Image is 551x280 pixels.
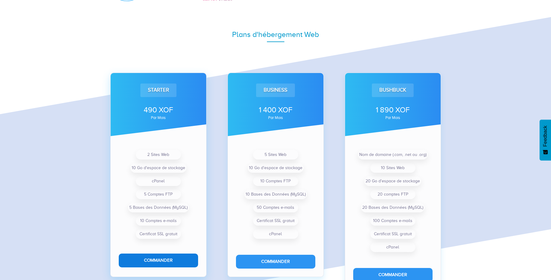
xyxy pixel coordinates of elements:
[236,116,315,120] div: par mois
[361,203,424,212] li: 20 Bases des Données (MySQL)
[353,105,433,115] div: 1 890 XOF
[253,216,298,226] li: Certificat SSL gratuit
[136,190,181,199] li: 5 Comptes FTP
[372,84,414,97] div: Bushbuck
[370,242,415,252] li: cPanel
[248,163,304,173] li: 10 Go d'espace de stockage
[104,29,447,40] div: Plans d'hébergement Web
[136,176,181,186] li: cPanel
[119,116,198,120] div: par mois
[236,105,315,115] div: 1 400 XOF
[244,190,307,199] li: 10 Bases des Données (MySQL)
[236,255,315,268] button: Commander
[358,150,428,160] li: Nom de domaine (.com, .net ou .org)
[253,176,298,186] li: 10 Comptes FTP
[370,190,415,199] li: 20 comptes FTP
[370,216,415,226] li: 100 Comptes e-mails
[353,116,433,120] div: par mois
[140,84,176,97] div: Starter
[256,84,295,97] div: Business
[119,105,198,115] div: 490 XOF
[253,229,298,239] li: cPanel
[136,229,181,239] li: Certificat SSL gratuit
[119,254,198,267] button: Commander
[130,163,186,173] li: 10 Go d'espace de stockage
[370,229,415,239] li: Certificat SSL gratuit
[136,150,181,160] li: 2 Sites Web
[543,126,548,147] span: Feedback
[253,203,298,212] li: 50 Comptes e-mails
[540,120,551,160] button: Feedback - Afficher l’enquête
[253,150,298,160] li: 5 Sites Web
[364,176,421,186] li: 20 Go d'espace de stockage
[128,203,189,212] li: 5 Bases des Données (MySQL)
[370,163,415,173] li: 10 Sites Web
[136,216,181,226] li: 10 Comptes e-mails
